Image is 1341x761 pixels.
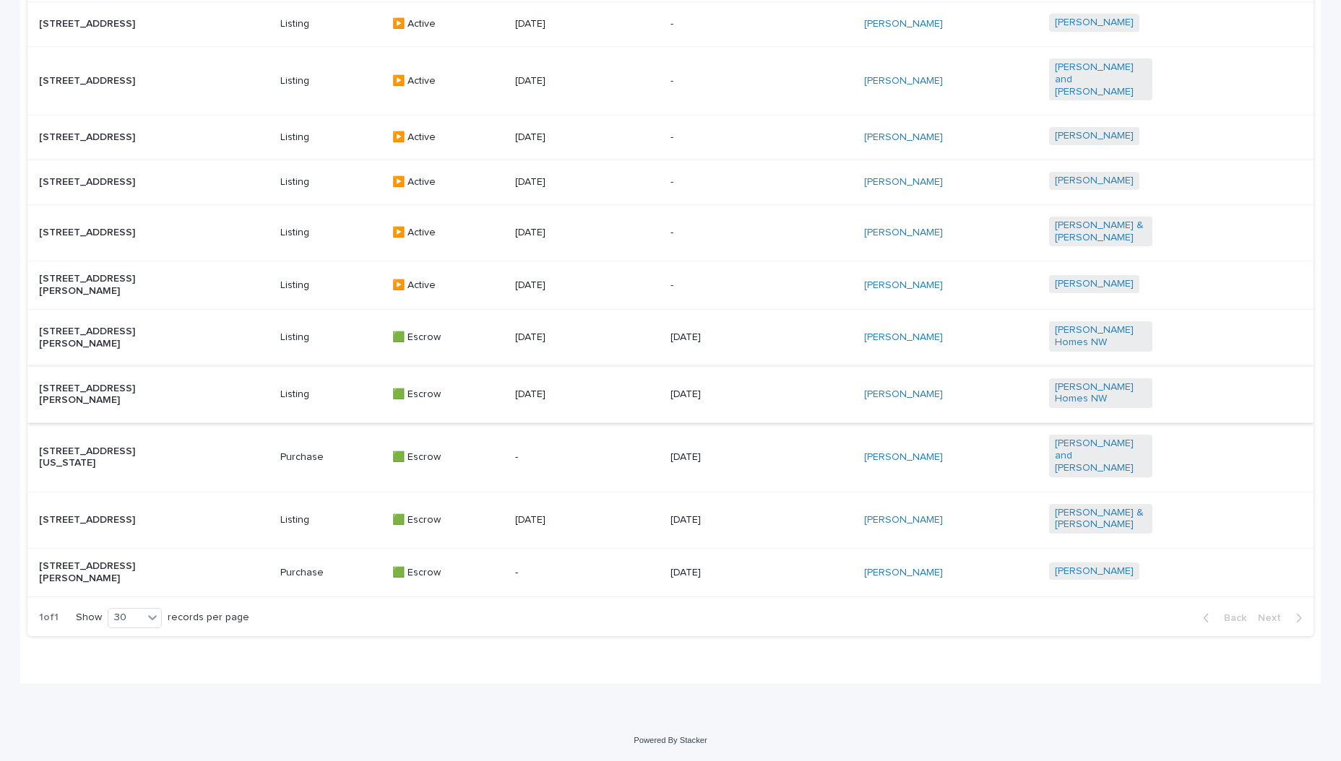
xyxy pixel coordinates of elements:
a: [PERSON_NAME] [864,567,943,579]
p: ▶️ Active [392,176,496,188]
p: [STREET_ADDRESS] [39,514,142,526]
p: records per page [168,612,249,624]
p: [DATE] [515,75,618,87]
a: [PERSON_NAME] [864,331,943,344]
a: [PERSON_NAME] [864,176,943,188]
a: [PERSON_NAME] [864,388,943,401]
a: [PERSON_NAME] [1055,130,1134,142]
p: ▶️ Active [392,279,496,292]
p: Show [76,612,102,624]
p: - [670,131,774,144]
p: - [670,75,774,87]
p: [DATE] [515,331,618,344]
p: Listing [280,75,381,87]
p: [DATE] [515,18,618,30]
p: Listing [280,18,381,30]
p: Purchase [280,451,381,464]
p: [DATE] [515,514,618,526]
tr: [STREET_ADDRESS][PERSON_NAME]Listing🟩 Escrow[DATE][DATE][PERSON_NAME] [PERSON_NAME] Homes NW [27,366,1313,423]
a: [PERSON_NAME] [864,18,943,30]
a: [PERSON_NAME] [1055,278,1134,290]
a: [PERSON_NAME] [864,514,943,526]
p: 🟩 Escrow [392,567,496,579]
tr: [STREET_ADDRESS][PERSON_NAME]Listing🟩 Escrow[DATE][DATE][PERSON_NAME] [PERSON_NAME] Homes NW [27,310,1313,367]
a: [PERSON_NAME] [864,451,943,464]
button: Back [1191,612,1252,625]
button: Next [1252,612,1314,625]
p: [STREET_ADDRESS] [39,131,142,144]
p: [STREET_ADDRESS][PERSON_NAME] [39,326,142,350]
p: - [515,451,618,464]
p: - [670,279,774,292]
p: Listing [280,388,381,401]
a: [PERSON_NAME] [1055,175,1134,187]
p: ▶️ Active [392,75,496,87]
p: [DATE] [515,176,618,188]
p: - [670,176,774,188]
tr: [STREET_ADDRESS][PERSON_NAME]Purchase🟩 Escrow-[DATE][PERSON_NAME] [PERSON_NAME] [27,549,1313,597]
p: [DATE] [670,514,774,526]
p: [DATE] [670,331,774,344]
a: [PERSON_NAME] and [PERSON_NAME] [1055,438,1147,474]
a: [PERSON_NAME] and [PERSON_NAME] [1055,61,1147,97]
a: [PERSON_NAME] Homes NW [1055,381,1147,406]
p: 1 of 1 [27,600,70,635]
p: Listing [280,176,381,188]
p: - [515,567,618,579]
p: [STREET_ADDRESS][PERSON_NAME] [39,273,142,297]
p: 🟩 Escrow [392,514,496,526]
p: Listing [280,279,381,292]
p: [DATE] [670,388,774,401]
tr: [STREET_ADDRESS][PERSON_NAME]Listing▶️ Active[DATE]-[PERSON_NAME] [PERSON_NAME] [27,261,1313,310]
p: Listing [280,514,381,526]
p: [DATE] [670,451,774,464]
p: [STREET_ADDRESS][PERSON_NAME] [39,383,142,407]
p: [STREET_ADDRESS][PERSON_NAME] [39,560,142,585]
p: Listing [280,331,381,344]
a: [PERSON_NAME] [864,227,943,239]
span: Back [1215,613,1246,623]
tr: [STREET_ADDRESS][US_STATE]Purchase🟩 Escrow-[DATE][PERSON_NAME] [PERSON_NAME] and [PERSON_NAME] [27,423,1313,492]
p: [DATE] [515,279,618,292]
p: [DATE] [515,131,618,144]
div: 30 [108,610,143,625]
p: [STREET_ADDRESS] [39,176,142,188]
p: 🟩 Escrow [392,451,496,464]
a: [PERSON_NAME] [1055,565,1134,578]
a: [PERSON_NAME] [864,75,943,87]
a: [PERSON_NAME] & [PERSON_NAME] [1055,507,1147,531]
tr: [STREET_ADDRESS]Listing▶️ Active[DATE]-[PERSON_NAME] [PERSON_NAME] & [PERSON_NAME] [27,204,1313,261]
p: - [670,18,774,30]
tr: [STREET_ADDRESS]Listing▶️ Active[DATE]-[PERSON_NAME] [PERSON_NAME] and [PERSON_NAME] [27,46,1313,115]
p: [STREET_ADDRESS] [39,18,142,30]
p: [STREET_ADDRESS] [39,75,142,87]
p: Listing [280,227,381,239]
p: [DATE] [515,227,618,239]
p: Purchase [280,567,381,579]
p: [STREET_ADDRESS][US_STATE] [39,445,142,470]
p: Listing [280,131,381,144]
a: [PERSON_NAME] Homes NW [1055,324,1147,349]
a: [PERSON_NAME] [1055,17,1134,29]
p: [DATE] [515,388,618,401]
tr: [STREET_ADDRESS]Listing▶️ Active[DATE]-[PERSON_NAME] [PERSON_NAME] [27,2,1313,47]
a: Powered By Stacker [634,736,707,744]
a: [PERSON_NAME] [864,279,943,292]
a: [PERSON_NAME] [864,131,943,144]
p: 🟩 Escrow [392,331,496,344]
p: [STREET_ADDRESS] [39,227,142,239]
tr: [STREET_ADDRESS]Listing▶️ Active[DATE]-[PERSON_NAME] [PERSON_NAME] [27,116,1313,160]
a: [PERSON_NAME] & [PERSON_NAME] [1055,219,1147,244]
tr: [STREET_ADDRESS]Listing🟩 Escrow[DATE][DATE][PERSON_NAME] [PERSON_NAME] & [PERSON_NAME] [27,492,1313,549]
span: Next [1258,613,1290,623]
p: - [670,227,774,239]
p: [DATE] [670,567,774,579]
p: 🟩 Escrow [392,388,496,401]
p: ▶️ Active [392,18,496,30]
tr: [STREET_ADDRESS]Listing▶️ Active[DATE]-[PERSON_NAME] [PERSON_NAME] [27,160,1313,205]
p: ▶️ Active [392,131,496,144]
p: ▶️ Active [392,227,496,239]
